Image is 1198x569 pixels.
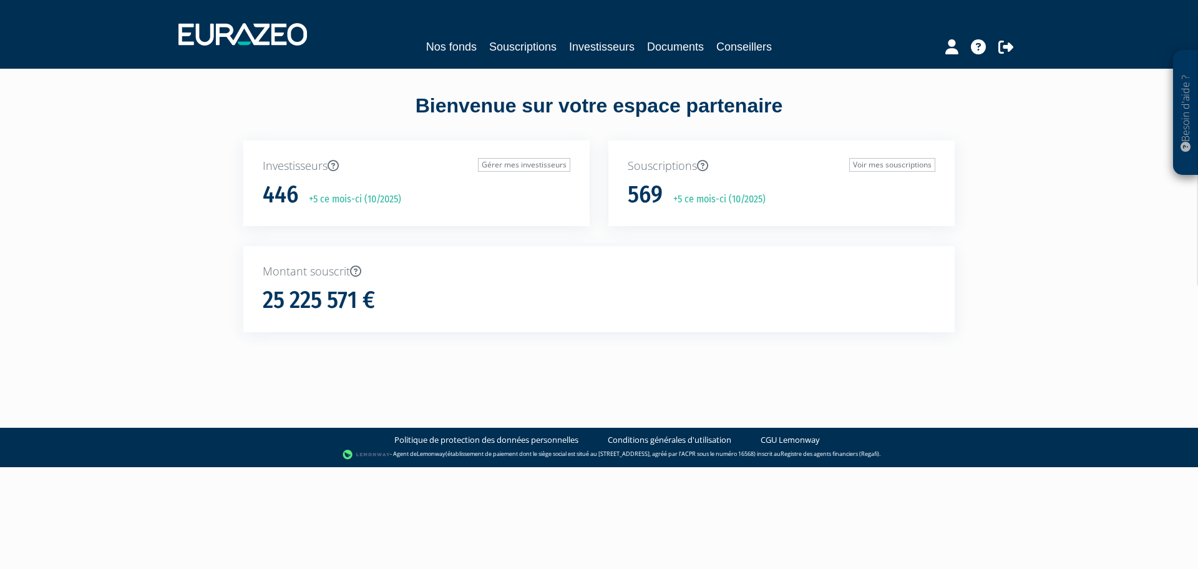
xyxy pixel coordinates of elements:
[781,450,879,458] a: Registre des agents financiers (Regafi)
[263,182,298,208] h1: 446
[628,182,663,208] h1: 569
[478,158,570,172] a: Gérer mes investisseurs
[716,38,772,56] a: Conseillers
[761,434,820,446] a: CGU Lemonway
[417,450,446,458] a: Lemonway
[263,287,375,314] h1: 25 225 571 €
[300,192,401,207] p: +5 ce mois-ci (10/2025)
[394,434,578,446] a: Politique de protection des données personnelles
[12,448,1186,461] div: - Agent de (établissement de paiement dont le siège social est situé au [STREET_ADDRESS], agréé p...
[628,158,935,174] p: Souscriptions
[178,23,307,46] img: 1732889491-logotype_eurazeo_blanc_rvb.png
[569,38,635,56] a: Investisseurs
[647,38,704,56] a: Documents
[263,158,570,174] p: Investisseurs
[234,92,964,141] div: Bienvenue sur votre espace partenaire
[263,264,935,280] p: Montant souscrit
[426,38,477,56] a: Nos fonds
[608,434,731,446] a: Conditions générales d'utilisation
[665,192,766,207] p: +5 ce mois-ci (10/2025)
[849,158,935,172] a: Voir mes souscriptions
[343,448,391,461] img: logo-lemonway.png
[489,38,557,56] a: Souscriptions
[1179,57,1193,169] p: Besoin d'aide ?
